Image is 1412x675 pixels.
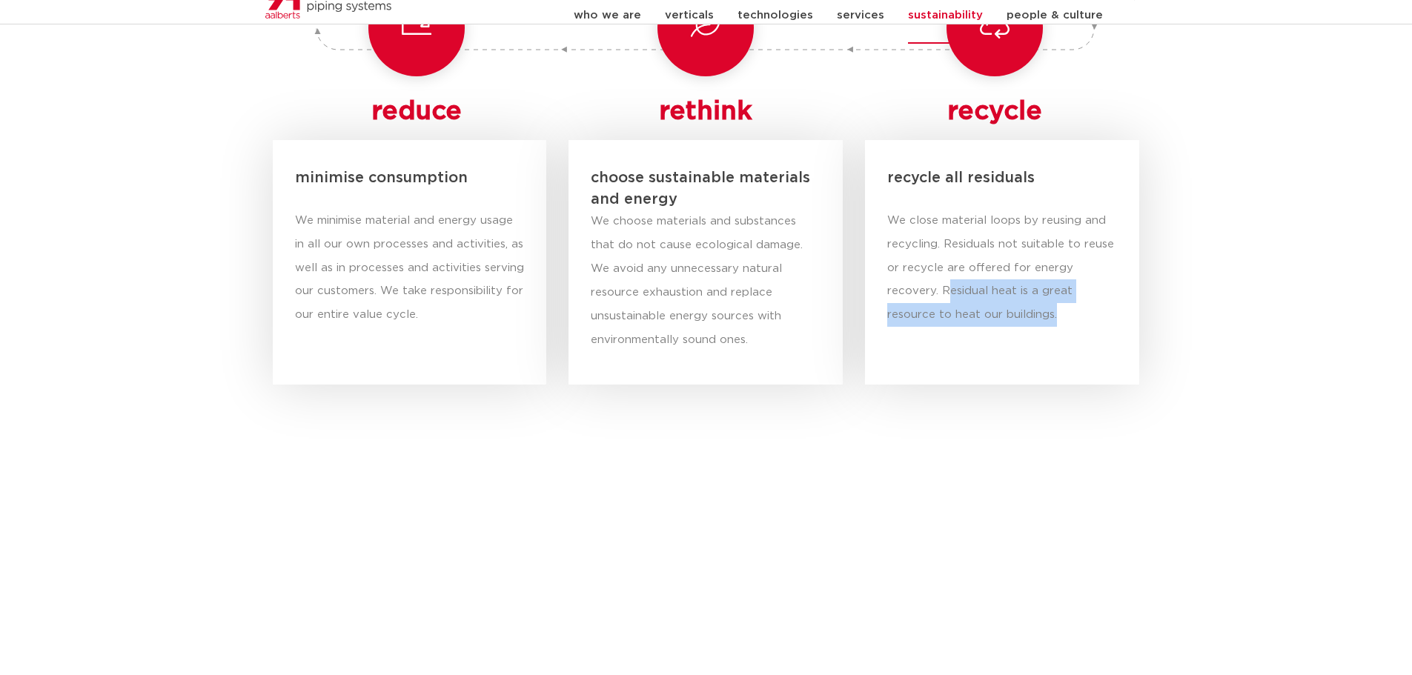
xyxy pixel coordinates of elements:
p: We choose materials and substances that do not cause ecological damage. We avoid any unnecessary ... [591,210,821,352]
h4: recycle [858,91,1132,133]
h4: reduce [280,91,554,133]
h5: minimise consumption [295,162,525,194]
p: We minimise material and energy usage in all our own processes and activities, as well as in proc... [295,209,525,327]
p: We close material loops by reusing and recycling. Residuals not suitable to reuse or recycle are ... [887,209,1117,327]
h5: recycle all residuals [887,162,1117,194]
h5: choose sustainable materials [591,162,821,194]
h5: and energy [591,184,821,216]
h4: rethink [591,91,821,133]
